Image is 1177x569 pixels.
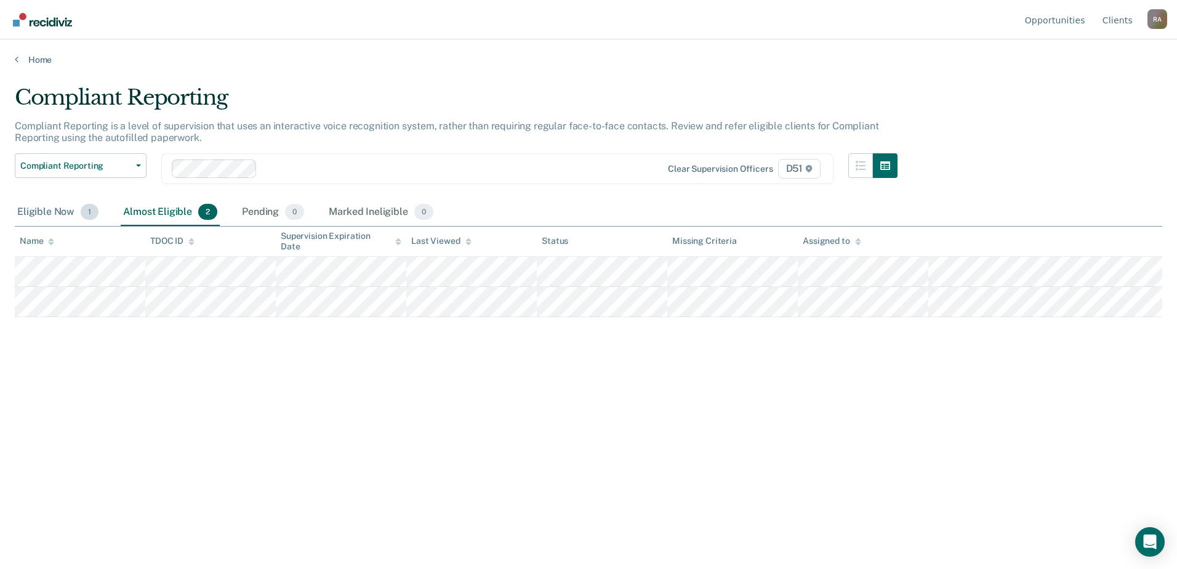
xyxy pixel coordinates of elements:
div: Eligible Now1 [15,199,101,226]
span: 0 [414,204,433,220]
div: TDOC ID [150,236,195,246]
div: Pending0 [239,199,307,226]
div: R A [1147,9,1167,29]
div: Last Viewed [411,236,471,246]
button: Compliant Reporting [15,153,147,178]
div: Supervision Expiration Date [281,231,401,252]
div: Status [542,236,568,246]
div: Compliant Reporting [15,85,898,120]
div: Missing Criteria [672,236,737,246]
span: Compliant Reporting [20,161,131,171]
span: 0 [285,204,304,220]
div: Marked Ineligible0 [326,199,436,226]
a: Home [15,54,1162,65]
div: Assigned to [803,236,861,246]
img: Recidiviz [13,13,72,26]
button: Profile dropdown button [1147,9,1167,29]
div: Open Intercom Messenger [1135,527,1165,557]
div: Clear supervision officers [668,164,773,174]
span: 2 [198,204,217,220]
p: Compliant Reporting is a level of supervision that uses an interactive voice recognition system, ... [15,120,878,143]
div: Name [20,236,54,246]
span: D51 [778,159,821,179]
div: Almost Eligible2 [121,199,220,226]
span: 1 [81,204,98,220]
